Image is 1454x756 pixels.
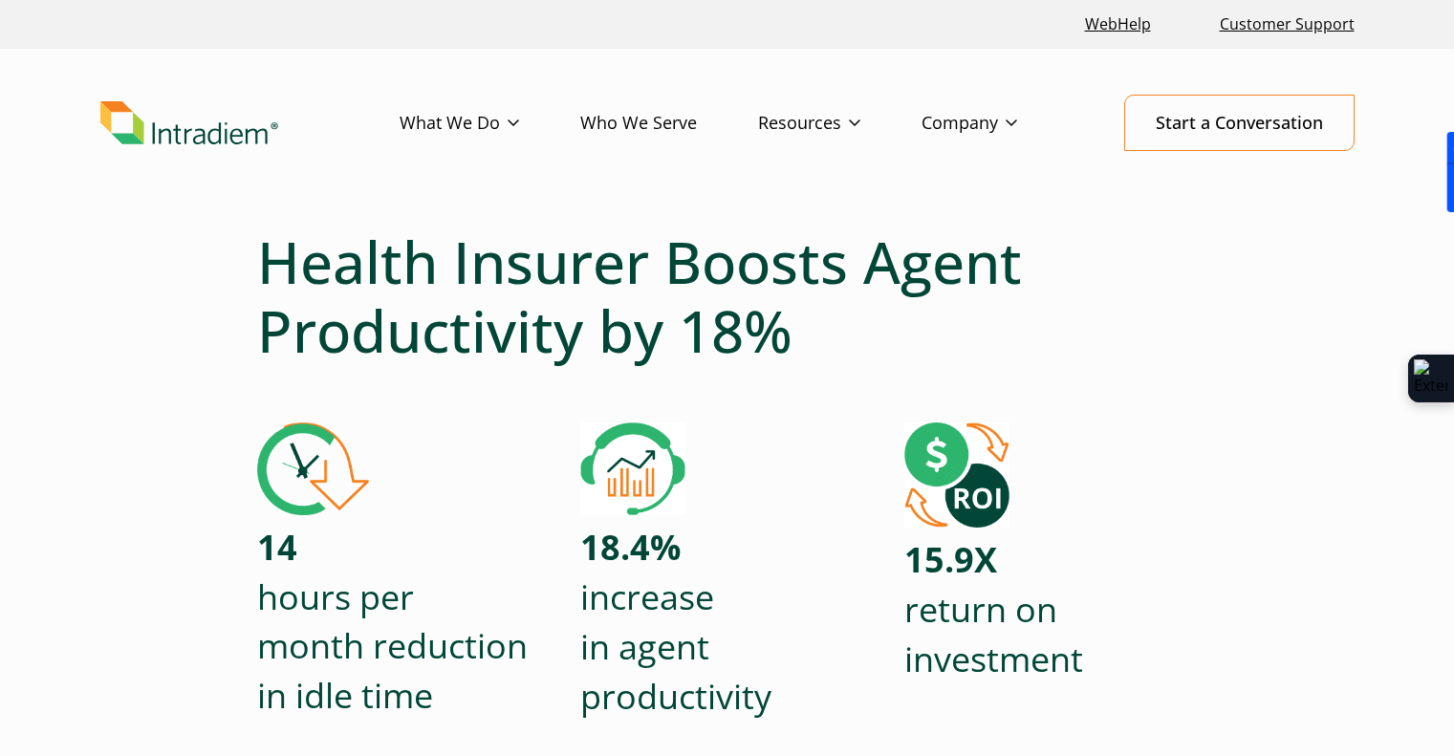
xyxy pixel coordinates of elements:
[257,523,528,721] p: hours per month reduction in idle time
[257,227,1198,365] h1: Health Insurer Boosts Agent Productivity by 18%
[758,96,922,151] a: Resources
[257,524,297,571] strong: 14
[922,96,1078,151] a: Company
[580,523,771,721] p: increase in agent productivity
[580,96,758,151] a: Who We Serve
[400,96,580,151] a: What We Do
[904,536,997,583] strong: 15.9X
[1212,4,1362,45] a: Customer Support
[1077,4,1159,45] a: Link opens in a new window
[100,101,400,145] a: Link to homepage of Intradiem
[904,535,1083,683] p: return on investment
[1124,95,1355,151] a: Start a Conversation
[1414,359,1448,398] img: Extension Icon
[100,101,278,145] img: Intradiem
[580,524,681,571] strong: 18.4%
